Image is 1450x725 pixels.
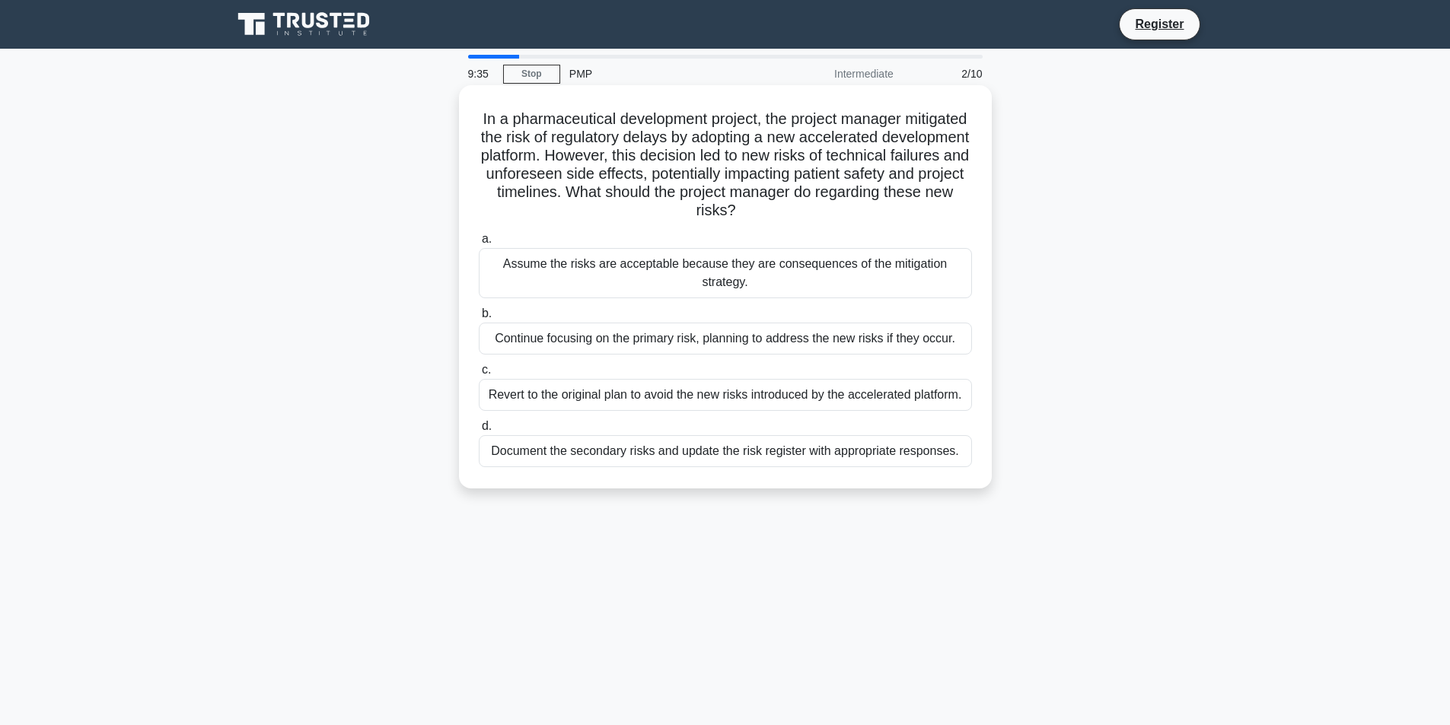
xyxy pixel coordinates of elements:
[479,379,972,411] div: Revert to the original plan to avoid the new risks introduced by the accelerated platform.
[482,363,491,376] span: c.
[479,248,972,298] div: Assume the risks are acceptable because they are consequences of the mitigation strategy.
[482,232,492,245] span: a.
[477,110,974,221] h5: In a pharmaceutical development project, the project manager mitigated the risk of regulatory del...
[903,59,992,89] div: 2/10
[1126,14,1193,33] a: Register
[459,59,503,89] div: 9:35
[560,59,770,89] div: PMP
[479,435,972,467] div: Document the secondary risks and update the risk register with appropriate responses.
[770,59,903,89] div: Intermediate
[479,323,972,355] div: Continue focusing on the primary risk, planning to address the new risks if they occur.
[482,307,492,320] span: b.
[503,65,560,84] a: Stop
[482,419,492,432] span: d.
